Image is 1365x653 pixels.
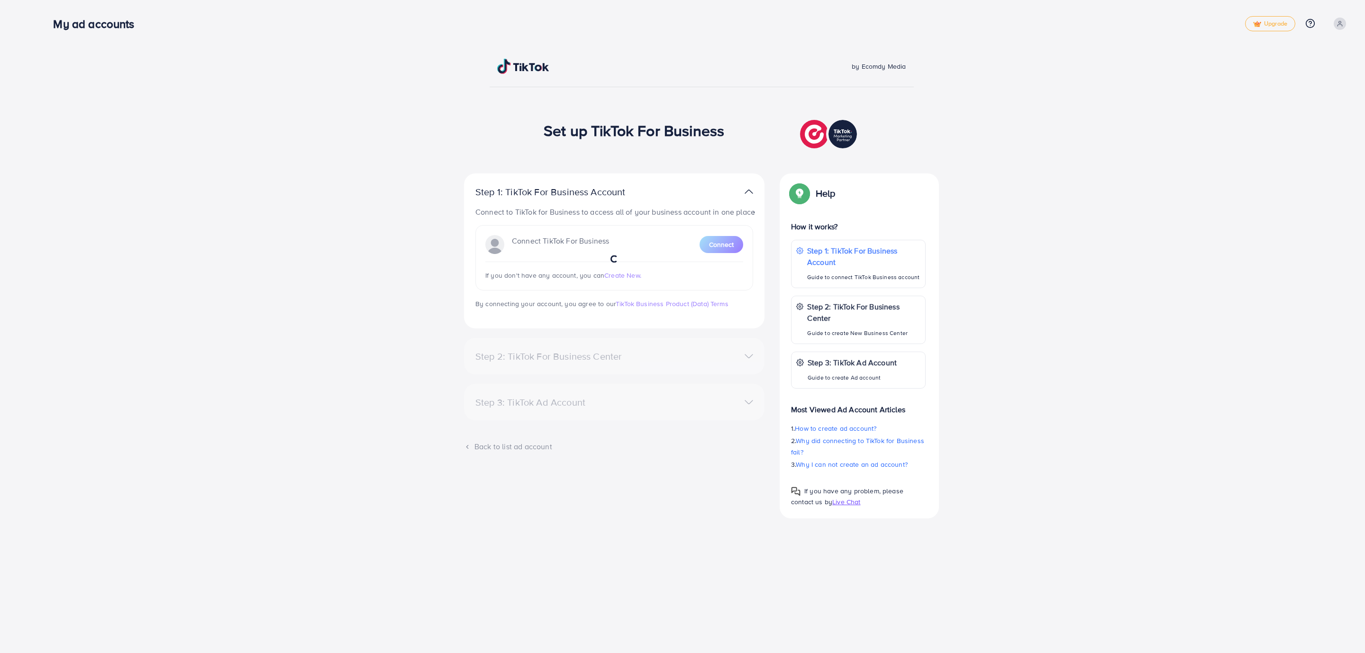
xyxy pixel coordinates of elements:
p: Guide to connect TikTok Business account [807,272,920,283]
p: Step 1: TikTok For Business Account [475,186,655,198]
p: Step 1: TikTok For Business Account [807,245,920,268]
img: tick [1253,21,1261,27]
img: TikTok [497,59,549,74]
h1: Set up TikTok For Business [544,121,724,139]
p: Step 3: TikTok Ad Account [808,357,897,368]
p: Step 2: TikTok For Business Center [807,301,920,324]
img: TikTok partner [800,118,859,151]
img: Popup guide [791,185,808,202]
h3: My ad accounts [53,17,142,31]
p: Guide to create Ad account [808,372,897,383]
a: tickUpgrade [1245,16,1295,31]
p: Most Viewed Ad Account Articles [791,396,926,415]
span: Why did connecting to TikTok for Business fail? [791,436,924,457]
span: by Ecomdy Media [852,62,906,71]
p: 2. [791,435,926,458]
p: How it works? [791,221,926,232]
img: Popup guide [791,487,801,496]
span: Live Chat [832,497,860,507]
span: If you have any problem, please contact us by [791,486,903,507]
span: Why I can not create an ad account? [796,460,908,469]
p: 1. [791,423,926,434]
p: 3. [791,459,926,470]
span: Upgrade [1253,20,1287,27]
p: Help [816,188,836,199]
div: Back to list ad account [464,441,764,452]
img: TikTok partner [745,185,753,199]
span: How to create ad account? [795,424,876,433]
p: Guide to create New Business Center [807,327,920,339]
